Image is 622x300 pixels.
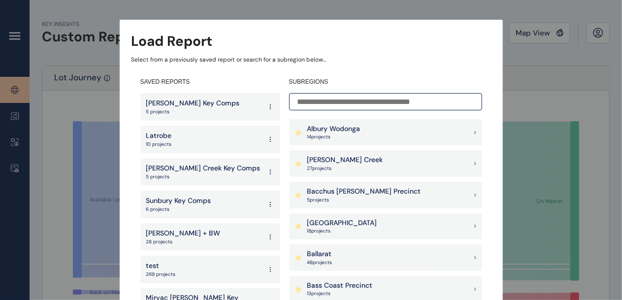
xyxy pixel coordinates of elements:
p: [PERSON_NAME] + BW [146,229,221,238]
p: [GEOGRAPHIC_DATA] [307,218,377,228]
p: [PERSON_NAME] Key Comps [146,99,240,108]
p: 6 projects [146,206,211,213]
p: 269 projects [146,271,176,278]
h3: Load Report [131,32,213,51]
p: Bass Coast Precinct [307,281,373,291]
h4: SAVED REPORTS [140,78,280,86]
h4: SUBREGIONS [289,78,482,86]
p: 13 project s [307,290,373,297]
p: Latrobe [146,131,172,141]
p: 28 projects [146,238,221,245]
p: Albury Wodonga [307,124,360,134]
p: 14 project s [307,133,360,140]
p: 27 project s [307,165,383,172]
p: 5 project s [307,197,421,203]
p: 18 project s [307,228,377,234]
p: 48 project s [307,259,332,266]
p: Bacchus [PERSON_NAME] Precinct [307,187,421,197]
p: Select from a previously saved report or search for a subregion below... [131,56,491,64]
p: 10 projects [146,141,172,148]
p: test [146,261,176,271]
p: 5 projects [146,173,261,180]
p: 5 projects [146,108,240,115]
p: Ballarat [307,249,332,259]
p: [PERSON_NAME] Creek Key Comps [146,164,261,173]
p: Sunbury Key Comps [146,196,211,206]
p: [PERSON_NAME] Creek [307,155,383,165]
